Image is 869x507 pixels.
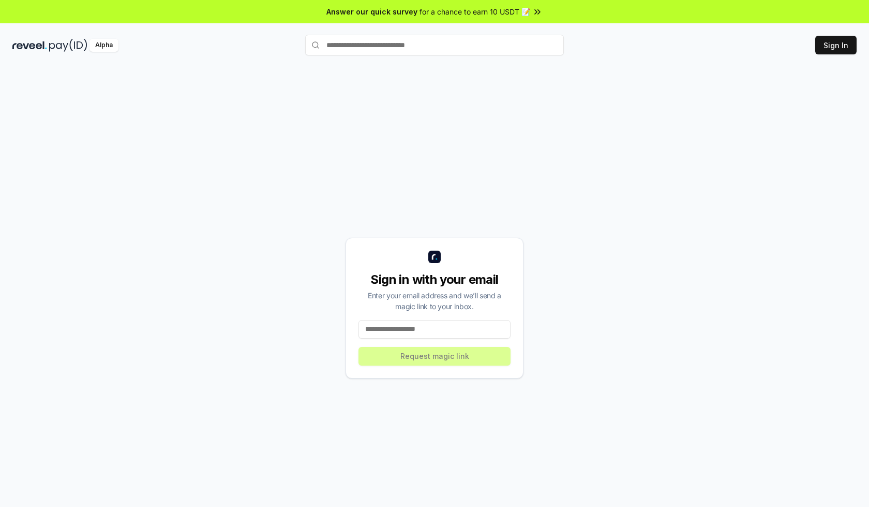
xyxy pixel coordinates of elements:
[12,39,47,52] img: reveel_dark
[428,251,441,263] img: logo_small
[419,6,530,17] span: for a chance to earn 10 USDT 📝
[815,36,857,54] button: Sign In
[326,6,417,17] span: Answer our quick survey
[89,39,118,52] div: Alpha
[358,290,511,312] div: Enter your email address and we’ll send a magic link to your inbox.
[49,39,87,52] img: pay_id
[358,271,511,288] div: Sign in with your email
